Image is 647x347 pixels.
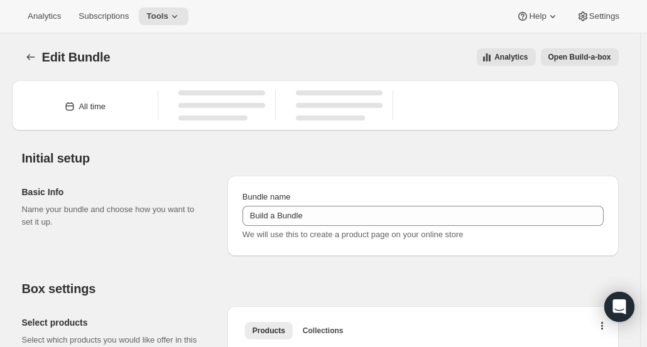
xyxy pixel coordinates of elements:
[146,11,168,21] span: Tools
[22,186,207,198] h2: Basic Info
[242,206,604,226] input: ie. Smoothie box
[242,230,464,239] span: We will use this to create a product page on your online store
[20,8,68,25] button: Analytics
[253,326,285,336] span: Products
[22,316,207,329] h2: Select products
[22,203,207,228] p: Name your bundle and choose how you want to set it up.
[22,48,40,66] button: Bundles
[604,292,634,322] div: Open Intercom Messenger
[28,11,61,21] span: Analytics
[79,100,106,113] div: All time
[139,8,188,25] button: Tools
[541,48,619,66] button: View links to open the build-a-box on the online store
[529,11,546,21] span: Help
[303,326,344,336] span: Collections
[509,8,566,25] button: Help
[242,192,291,201] span: Bundle name
[494,52,528,62] span: Analytics
[477,48,535,66] button: View all analytics related to this specific bundles, within certain timeframes
[22,151,619,166] h2: Initial setup
[79,11,129,21] span: Subscriptions
[71,8,136,25] button: Subscriptions
[42,50,111,64] span: Edit Bundle
[589,11,619,21] span: Settings
[548,52,611,62] span: Open Build-a-box
[22,281,619,296] h2: Box settings
[569,8,627,25] button: Settings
